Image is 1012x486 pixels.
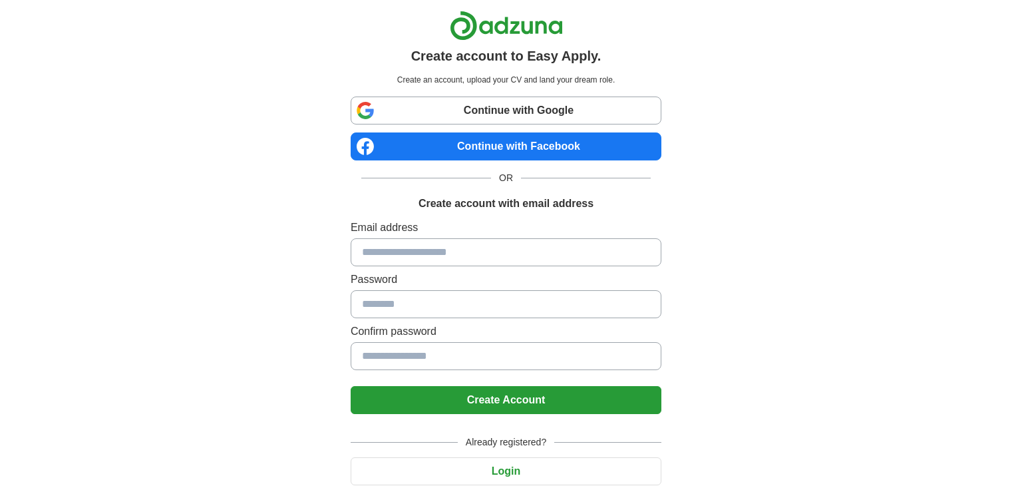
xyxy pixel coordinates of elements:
h1: Create account to Easy Apply. [411,46,601,66]
label: Password [351,272,661,288]
a: Login [351,465,661,477]
label: Email address [351,220,661,236]
span: OR [491,171,521,185]
a: Continue with Facebook [351,132,661,160]
a: Continue with Google [351,97,661,124]
button: Create Account [351,386,661,414]
h1: Create account with email address [419,196,593,212]
label: Confirm password [351,324,661,340]
button: Login [351,457,661,485]
span: Already registered? [458,435,554,449]
img: Adzuna logo [450,11,563,41]
p: Create an account, upload your CV and land your dream role. [353,74,659,86]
